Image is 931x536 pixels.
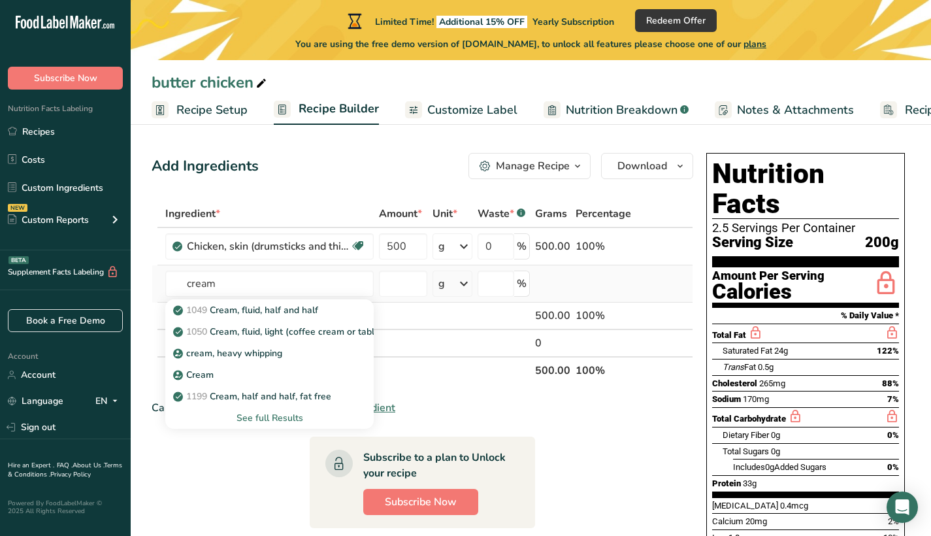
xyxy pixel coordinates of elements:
div: Limited Time! [345,13,614,29]
span: Recipe Builder [299,100,379,118]
a: 1199Cream, half and half, fat free [165,386,374,407]
span: 170mg [743,394,769,404]
span: Subscribe Now [385,494,457,510]
button: Manage Recipe [468,153,591,179]
span: 0% [887,462,899,472]
span: Serving Size [712,235,793,251]
span: Sodium [712,394,741,404]
span: Subscribe Now [34,71,97,85]
span: You are using the free demo version of [DOMAIN_NAME], to unlock all features please choose one of... [295,37,766,51]
div: NEW [8,204,27,212]
span: 1049 [186,304,207,316]
span: 0% [887,430,899,440]
span: Amount [379,206,422,222]
a: 1050Cream, fluid, light (coffee cream or table cream) [165,321,374,343]
a: Hire an Expert . [8,461,54,470]
a: Language [8,390,63,412]
p: Cream, half and half, fat free [176,390,331,403]
span: Grams [535,206,567,222]
a: Notes & Attachments [715,95,854,125]
span: Dietary Fiber [723,430,769,440]
a: Cream [165,364,374,386]
div: See full Results [176,411,363,425]
span: Percentage [576,206,631,222]
span: Includes Added Sugars [733,462,826,472]
span: Total Sugars [723,446,769,456]
span: 0g [765,462,774,472]
input: Add Ingredient [165,271,374,297]
div: 0 [535,335,570,351]
div: Waste [478,206,525,222]
span: Calcium [712,516,743,526]
div: g [438,276,445,292]
span: 1199 [186,390,207,403]
span: Total Carbohydrate [712,414,786,424]
a: Nutrition Breakdown [544,95,689,125]
a: Recipe Builder [274,94,379,126]
p: Cream [176,368,214,382]
a: Terms & Conditions . [8,461,122,479]
a: Customize Label [405,95,517,125]
div: Add Ingredients [152,156,259,177]
div: Open Intercom Messenger [887,492,918,523]
div: Calories [712,282,825,301]
span: Fat [723,362,756,372]
a: Book a Free Demo [8,309,123,332]
div: EN [95,394,123,409]
span: 0g [771,446,780,456]
th: 100% [573,356,634,384]
span: 88% [882,378,899,388]
button: Redeem Offer [635,9,717,32]
a: 1049Cream, fluid, half and half [165,299,374,321]
span: Redeem Offer [646,14,706,27]
span: Unit [433,206,457,222]
span: Saturated Fat [723,346,772,356]
th: Net Totals [163,356,532,384]
span: Ingredient [165,206,220,222]
a: cream, heavy whipping [165,343,374,364]
div: BETA [8,256,29,264]
div: Powered By FoodLabelMaker © 2025 All Rights Reserved [8,499,123,515]
span: 33g [743,478,757,488]
span: 200g [865,235,899,251]
section: % Daily Value * [712,308,899,324]
div: g [438,239,445,254]
span: 265mg [759,378,785,388]
span: Yearly Subscription [532,16,614,28]
span: Recipe Setup [176,101,248,119]
div: 100% [576,308,631,324]
span: Additional 15% OFF [436,16,527,28]
th: 500.00 [532,356,573,384]
span: Total Fat [712,330,746,340]
span: [MEDICAL_DATA] [712,501,778,511]
div: 100% [576,239,631,254]
span: 7% [887,394,899,404]
div: butter chicken [152,71,269,94]
span: 20mg [745,516,767,526]
a: Recipe Setup [152,95,248,125]
div: 500.00 [535,239,570,254]
span: Download [617,158,667,174]
a: About Us . [73,461,104,470]
span: 1050 [186,326,207,338]
span: Protein [712,478,741,488]
button: Subscribe Now [363,489,478,515]
div: 2.5 Servings Per Container [712,222,899,235]
div: Amount Per Serving [712,270,825,282]
p: cream, heavy whipping [176,346,282,360]
span: 122% [877,346,899,356]
span: Nutrition Breakdown [566,101,678,119]
span: 0.5g [758,362,774,372]
span: 0g [771,430,780,440]
div: Subscribe to a plan to Unlock your recipe [363,450,509,481]
div: 500.00 [535,308,570,324]
div: Custom Reports [8,213,89,227]
span: Customize Label [427,101,517,119]
a: Privacy Policy [50,470,91,479]
a: FAQ . [57,461,73,470]
i: Trans [723,362,744,372]
div: Manage Recipe [496,158,570,174]
button: Subscribe Now [8,67,123,90]
span: plans [743,38,766,50]
span: 0.4mcg [780,501,808,511]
